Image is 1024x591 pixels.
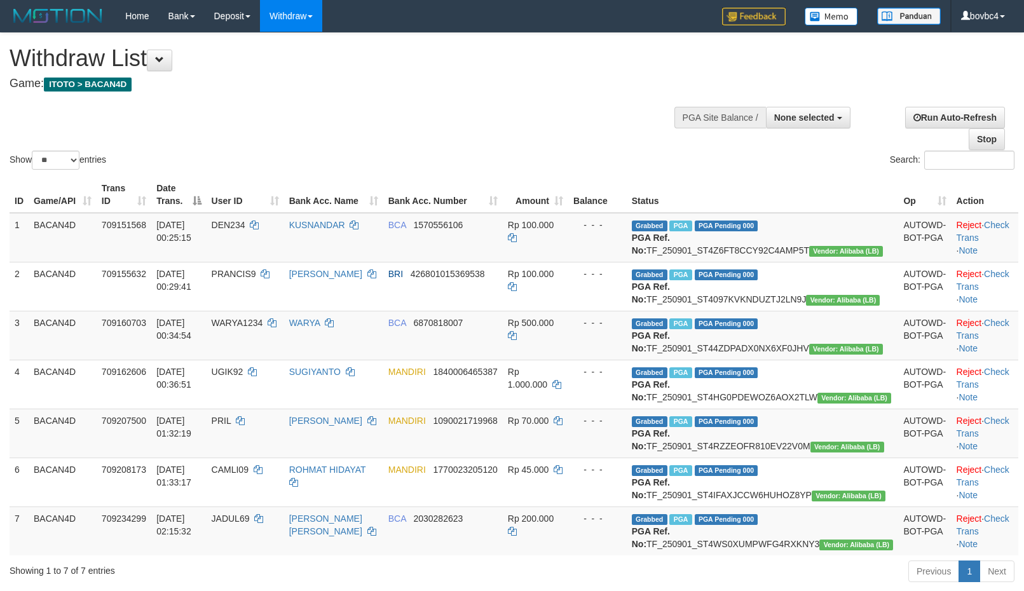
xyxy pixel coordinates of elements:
[908,560,959,582] a: Previous
[627,360,899,409] td: TF_250901_ST4HG0PDEWOZ6AOX2TLW
[957,513,982,524] a: Reject
[10,311,29,360] td: 3
[806,295,880,306] span: Vendor URL: https://dashboard.q2checkout.com/secure
[156,318,191,341] span: [DATE] 00:34:54
[898,177,951,213] th: Op: activate to sort column ascending
[632,269,667,280] span: Grabbed
[627,213,899,262] td: TF_250901_ST4Z6FT8CCY92C4AMP5T
[669,367,692,378] span: Marked by bovbc1
[959,490,978,500] a: Note
[809,344,883,355] span: Vendor URL: https://dashboard.q2checkout.com/secure
[627,506,899,555] td: TF_250901_ST4WS0XUMPWFG4RXKNY3
[810,442,884,452] span: Vendor URL: https://dashboard.q2checkout.com/secure
[10,46,670,71] h1: Withdraw List
[952,506,1018,555] td: · ·
[957,269,1009,292] a: Check Trans
[289,220,345,230] a: KUSNANDAR
[10,213,29,262] td: 1
[388,367,426,377] span: MANDIRI
[959,343,978,353] a: Note
[632,367,667,378] span: Grabbed
[29,506,97,555] td: BACAN4D
[957,367,982,377] a: Reject
[632,428,670,451] b: PGA Ref. No:
[102,465,146,475] span: 709208173
[924,151,1014,170] input: Search:
[905,107,1005,128] a: Run Auto-Refresh
[433,367,498,377] span: Copy 1840006465387 to clipboard
[957,513,1009,536] a: Check Trans
[29,458,97,506] td: BACAN4D
[508,367,547,390] span: Rp 1.000.000
[669,465,692,476] span: Marked by bovbc1
[952,360,1018,409] td: · ·
[284,177,383,213] th: Bank Acc. Name: activate to sort column ascending
[632,318,667,329] span: Grabbed
[156,416,191,438] span: [DATE] 01:32:19
[695,367,758,378] span: PGA Pending
[289,367,341,377] a: SUGIYANTO
[898,311,951,360] td: AUTOWD-BOT-PGA
[508,318,554,328] span: Rp 500.000
[573,463,622,476] div: - - -
[156,465,191,487] span: [DATE] 01:33:17
[10,409,29,458] td: 5
[573,316,622,329] div: - - -
[156,269,191,292] span: [DATE] 00:29:41
[695,221,758,231] span: PGA Pending
[29,360,97,409] td: BACAN4D
[722,8,786,25] img: Feedback.jpg
[632,379,670,402] b: PGA Ref. No:
[632,233,670,255] b: PGA Ref. No:
[969,128,1005,150] a: Stop
[29,213,97,262] td: BACAN4D
[413,513,463,524] span: Copy 2030282623 to clipboard
[805,8,858,25] img: Button%20Memo.svg
[957,318,982,328] a: Reject
[952,213,1018,262] td: · ·
[10,78,670,90] h4: Game:
[508,269,554,279] span: Rp 100.000
[289,465,366,475] a: ROHMAT HIDAYAT
[568,177,627,213] th: Balance
[774,112,835,123] span: None selected
[383,177,503,213] th: Bank Acc. Number: activate to sort column ascending
[212,416,231,426] span: PRIL
[508,220,554,230] span: Rp 100.000
[207,177,284,213] th: User ID: activate to sort column ascending
[10,360,29,409] td: 4
[289,269,362,279] a: [PERSON_NAME]
[573,365,622,378] div: - - -
[632,514,667,525] span: Grabbed
[44,78,132,92] span: ITOTO > BACAN4D
[212,318,263,328] span: WARYA1234
[766,107,850,128] button: None selected
[10,6,106,25] img: MOTION_logo.png
[289,513,362,536] a: [PERSON_NAME] [PERSON_NAME]
[669,514,692,525] span: Marked by bovbc1
[952,177,1018,213] th: Action
[890,151,1014,170] label: Search:
[898,458,951,506] td: AUTOWD-BOT-PGA
[29,409,97,458] td: BACAN4D
[212,367,243,377] span: UGIK92
[632,330,670,353] b: PGA Ref. No:
[632,416,667,427] span: Grabbed
[632,221,667,231] span: Grabbed
[413,318,463,328] span: Copy 6870818007 to clipboard
[957,416,982,426] a: Reject
[97,177,151,213] th: Trans ID: activate to sort column ascending
[32,151,79,170] select: Showentries
[632,465,667,476] span: Grabbed
[573,219,622,231] div: - - -
[102,513,146,524] span: 709234299
[695,269,758,280] span: PGA Pending
[10,262,29,311] td: 2
[959,392,978,402] a: Note
[627,409,899,458] td: TF_250901_ST4RZZEOFR810EV22V0M
[957,465,982,475] a: Reject
[411,269,485,279] span: Copy 426801015369538 to clipboard
[632,477,670,500] b: PGA Ref. No:
[289,318,320,328] a: WARYA
[952,311,1018,360] td: · ·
